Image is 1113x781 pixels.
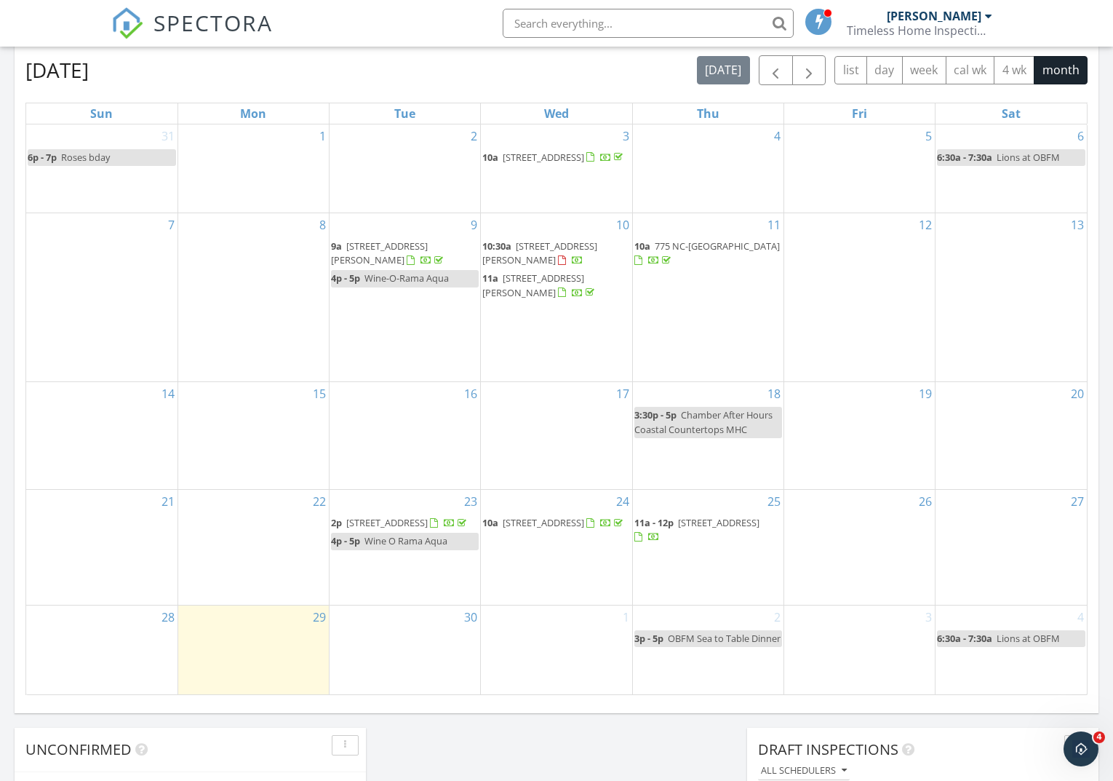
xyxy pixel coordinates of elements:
a: Go to September 11, 2025 [765,213,783,237]
a: 10a [STREET_ADDRESS] [482,516,626,529]
div: Timeless Home Inspections LLC [847,23,992,38]
td: Go to September 6, 2025 [936,124,1087,213]
a: 2p [STREET_ADDRESS] [331,516,469,529]
button: month [1034,56,1088,84]
span: 6p - 7p [28,151,57,164]
td: Go to September 21, 2025 [26,490,177,606]
td: Go to September 30, 2025 [330,606,481,694]
span: OBFM Sea to Table Dinner [668,632,781,645]
a: Go to September 14, 2025 [159,382,177,405]
a: Go to September 30, 2025 [461,606,480,629]
td: Go to September 26, 2025 [783,490,935,606]
a: Go to September 8, 2025 [316,213,329,237]
span: 10a [482,516,498,529]
a: Sunday [87,103,116,124]
a: Friday [849,103,870,124]
a: Thursday [694,103,722,124]
div: [PERSON_NAME] [887,9,981,23]
a: 10:30a [STREET_ADDRESS][PERSON_NAME] [482,239,597,266]
a: Go to September 10, 2025 [613,213,632,237]
a: Go to September 25, 2025 [765,490,783,513]
span: 2p [331,516,342,529]
a: 10a [STREET_ADDRESS] [482,515,630,532]
a: Go to September 29, 2025 [310,606,329,629]
a: Go to September 19, 2025 [916,382,935,405]
td: Go to September 7, 2025 [26,213,177,382]
button: cal wk [946,56,995,84]
a: Go to September 6, 2025 [1074,124,1087,148]
a: 10a 775 NC-[GEOGRAPHIC_DATA] [634,239,780,266]
a: Go to September 9, 2025 [468,213,480,237]
td: Go to October 1, 2025 [481,606,632,694]
span: 6:30a - 7:30a [937,632,992,645]
td: Go to September 25, 2025 [632,490,783,606]
a: SPECTORA [111,20,273,50]
td: Go to September 4, 2025 [632,124,783,213]
td: Go to September 8, 2025 [177,213,329,382]
span: 4 [1093,732,1105,743]
button: day [866,56,903,84]
a: 11a - 12p [STREET_ADDRESS] [634,516,759,543]
a: Go to August 31, 2025 [159,124,177,148]
a: 9a [STREET_ADDRESS][PERSON_NAME] [331,239,446,266]
td: Go to September 27, 2025 [936,490,1087,606]
a: Go to September 27, 2025 [1068,490,1087,513]
span: Chamber After Hours Coastal Countertops MHC [634,408,773,435]
a: Go to October 1, 2025 [620,606,632,629]
td: Go to September 5, 2025 [783,124,935,213]
a: 10a [STREET_ADDRESS] [482,149,630,167]
a: Go to September 23, 2025 [461,490,480,513]
a: Go to September 28, 2025 [159,606,177,629]
a: 11a [STREET_ADDRESS][PERSON_NAME] [482,270,630,301]
a: 10a [STREET_ADDRESS] [482,151,626,164]
td: Go to September 22, 2025 [177,490,329,606]
a: Monday [237,103,269,124]
td: Go to September 16, 2025 [330,382,481,490]
a: Saturday [999,103,1024,124]
div: All schedulers [761,766,847,776]
span: Wine-O-Rama Aqua [364,271,449,285]
td: Go to September 13, 2025 [936,213,1087,382]
span: 10:30a [482,239,511,253]
h2: [DATE] [25,55,89,84]
span: [STREET_ADDRESS][PERSON_NAME] [482,271,584,298]
a: 11a [STREET_ADDRESS][PERSON_NAME] [482,271,597,298]
a: Go to October 2, 2025 [771,606,783,629]
a: Go to September 15, 2025 [310,382,329,405]
a: Go to September 12, 2025 [916,213,935,237]
a: Go to September 22, 2025 [310,490,329,513]
span: 3:30p - 5p [634,408,677,421]
td: Go to September 15, 2025 [177,382,329,490]
td: Go to September 28, 2025 [26,606,177,694]
td: Go to September 1, 2025 [177,124,329,213]
span: Draft Inspections [758,740,898,759]
td: Go to September 24, 2025 [481,490,632,606]
span: [STREET_ADDRESS][PERSON_NAME] [331,239,428,266]
span: 10a [482,151,498,164]
td: Go to September 10, 2025 [481,213,632,382]
a: Go to September 20, 2025 [1068,382,1087,405]
iframe: Intercom live chat [1064,732,1098,766]
button: Next month [792,55,826,85]
a: Go to September 17, 2025 [613,382,632,405]
span: 775 NC-[GEOGRAPHIC_DATA] [655,239,780,253]
a: Wednesday [541,103,572,124]
a: Go to October 3, 2025 [922,606,935,629]
span: Roses bday [61,151,110,164]
a: 2p [STREET_ADDRESS] [331,515,479,532]
a: Go to September 5, 2025 [922,124,935,148]
span: 6:30a - 7:30a [937,151,992,164]
img: The Best Home Inspection Software - Spectora [111,7,143,39]
td: Go to September 9, 2025 [330,213,481,382]
a: Tuesday [391,103,418,124]
td: Go to September 17, 2025 [481,382,632,490]
a: Go to September 26, 2025 [916,490,935,513]
a: Go to September 7, 2025 [165,213,177,237]
span: SPECTORA [153,7,273,38]
td: Go to September 19, 2025 [783,382,935,490]
a: Go to September 18, 2025 [765,382,783,405]
button: Previous month [759,55,793,85]
a: 9a [STREET_ADDRESS][PERSON_NAME] [331,238,479,269]
a: Go to September 16, 2025 [461,382,480,405]
span: Lions at OBFM [997,151,1060,164]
